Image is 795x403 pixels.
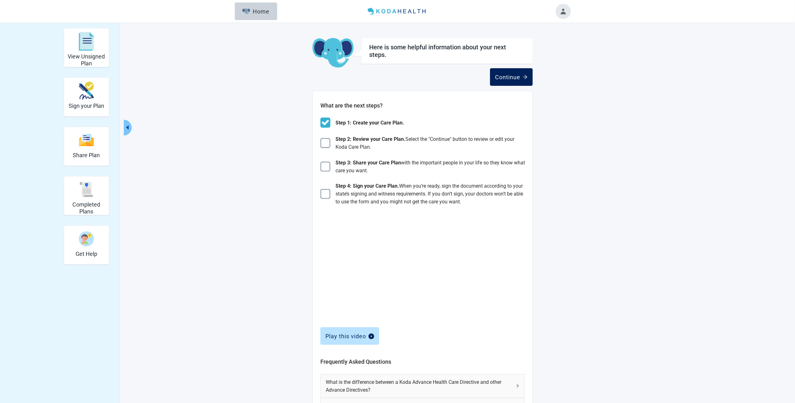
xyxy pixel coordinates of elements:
h2: View Unsigned Plan [66,53,106,67]
img: svg%3e [79,32,94,51]
div: Sign your Plan [64,77,109,117]
h2: Share Plan [73,152,100,159]
h2: What are the next steps? [320,101,525,110]
img: Check [320,162,330,172]
h2: Completed Plans [66,201,106,215]
span: Select the "Continue" button to review or edit your Koda Care Plan. [335,136,514,150]
img: Check [320,138,330,148]
div: Completed Plans [64,176,109,215]
button: Play this videoplay-circle [320,327,379,345]
span: right [516,384,520,388]
img: Check [320,189,330,199]
div: Share Plan [64,127,109,166]
h2: Frequently Asked Questions [320,357,525,366]
button: Collapse menu [124,120,132,135]
button: Continuearrow-right [490,68,533,86]
div: View Unsigned Plan [64,28,109,67]
img: Elephant [242,8,250,14]
img: svg%3e [79,133,94,147]
span: play-circle [369,334,374,339]
span: Step 4: Sign your Care Plan. [335,183,399,189]
img: Koda Health [365,6,430,16]
img: make_plan_official-CpYJDfBD.svg [79,82,94,100]
span: arrow-right [523,75,528,80]
span: What is the difference between a Koda Advance Health Care Directive and other Advance Directives? [326,378,512,394]
span: Step 1: Create your Care Plan. [335,119,404,127]
div: Here is some helpful information about your next steps. [369,43,525,58]
img: Koda Elephant [313,38,354,68]
span: Step 3: Share your Care Plan [335,160,401,166]
button: Toggle account menu [556,4,571,19]
span: Step 2: Review your Care Plan. [335,136,405,142]
div: Get Help [64,225,109,265]
h2: Get Help [76,251,97,257]
span: with the important people in your life so they know what care you want. [335,160,525,174]
img: person-question-x68TBcxA.svg [79,231,94,246]
div: Continue [495,74,528,80]
span: caret-left [124,124,130,130]
span: When you’re ready, sign the document according to your state’s signing and witness requirements. ... [335,183,523,205]
button: ElephantHome [235,3,277,20]
h2: Sign your Plan [69,102,104,109]
img: Check [320,118,330,128]
div: Play this video [325,333,374,339]
div: What is the difference between a Koda Advance Health Care Directive and other Advance Directives? [321,374,525,398]
img: svg%3e [79,182,94,197]
iframe: Advance Directive [320,215,509,314]
div: Home [242,8,269,14]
